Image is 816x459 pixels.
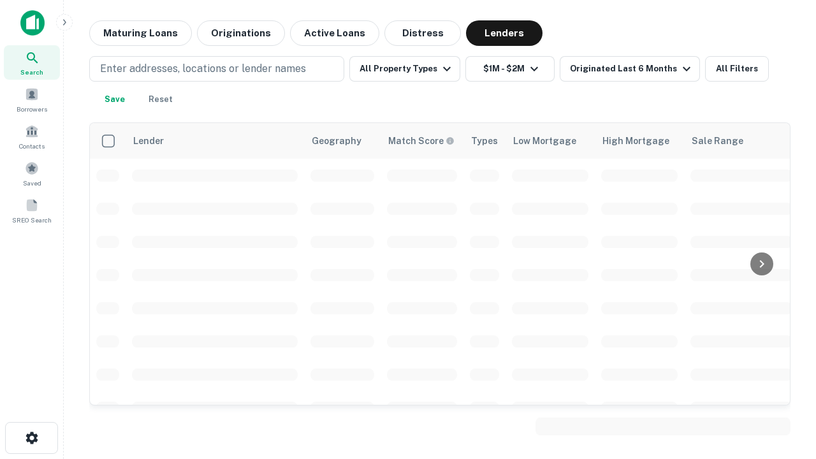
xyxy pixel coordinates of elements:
th: Lender [126,123,304,159]
th: Types [463,123,506,159]
div: Originated Last 6 Months [570,61,694,76]
button: Maturing Loans [89,20,192,46]
a: Contacts [4,119,60,154]
th: High Mortgage [595,123,684,159]
button: Active Loans [290,20,379,46]
a: SREO Search [4,193,60,228]
button: Enter addresses, locations or lender names [89,56,344,82]
button: All Property Types [349,56,460,82]
button: Reset [140,87,181,112]
button: $1M - $2M [465,56,555,82]
button: Save your search to get updates of matches that match your search criteria. [94,87,135,112]
span: Contacts [19,141,45,151]
button: Distress [384,20,461,46]
div: Capitalize uses an advanced AI algorithm to match your search with the best lender. The match sco... [388,134,455,148]
div: Low Mortgage [513,133,576,149]
p: Enter addresses, locations or lender names [100,61,306,76]
th: Low Mortgage [506,123,595,159]
div: Types [471,133,498,149]
button: Originated Last 6 Months [560,56,700,82]
th: Sale Range [684,123,799,159]
span: Borrowers [17,104,47,114]
a: Search [4,45,60,80]
img: capitalize-icon.png [20,10,45,36]
span: SREO Search [12,215,52,225]
button: Originations [197,20,285,46]
a: Saved [4,156,60,191]
h6: Match Score [388,134,452,148]
th: Capitalize uses an advanced AI algorithm to match your search with the best lender. The match sco... [381,123,463,159]
div: Geography [312,133,361,149]
div: Lender [133,133,164,149]
div: Sale Range [692,133,743,149]
span: Search [20,67,43,77]
span: Saved [23,178,41,188]
div: High Mortgage [602,133,669,149]
button: All Filters [705,56,769,82]
th: Geography [304,123,381,159]
iframe: Chat Widget [752,357,816,418]
button: Lenders [466,20,543,46]
a: Borrowers [4,82,60,117]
